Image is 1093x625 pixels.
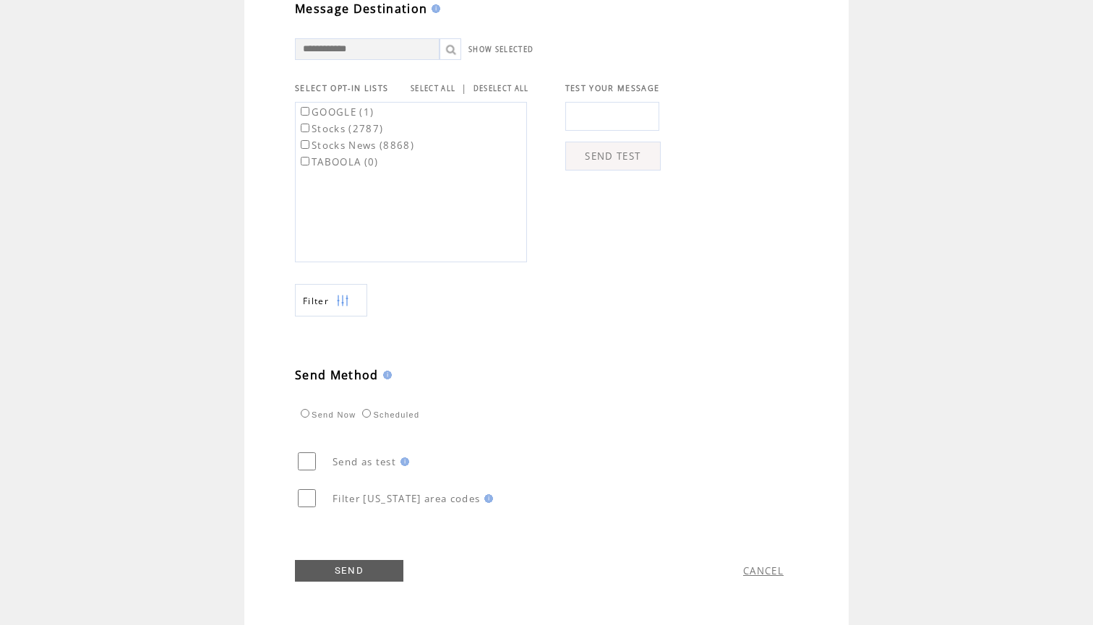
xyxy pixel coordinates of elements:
input: Stocks (2787) [301,124,309,132]
label: TABOOLA (0) [298,155,379,168]
span: Send as test [333,455,396,468]
input: GOOGLE (1) [301,107,309,116]
label: Stocks (2787) [298,122,383,135]
img: help.gif [379,371,392,379]
img: filters.png [336,285,349,317]
input: Stocks News (8868) [301,140,309,149]
a: Filter [295,284,367,316]
span: | [461,82,467,95]
span: Show filters [303,295,329,307]
img: help.gif [396,457,409,466]
span: SELECT OPT-IN LISTS [295,83,388,93]
label: Stocks News (8868) [298,139,414,152]
a: SEND TEST [565,142,661,171]
input: Send Now [301,409,309,418]
a: SHOW SELECTED [468,45,533,54]
label: Scheduled [359,410,419,419]
input: TABOOLA (0) [301,157,309,165]
input: Scheduled [362,409,371,418]
a: SEND [295,560,403,582]
span: Send Method [295,367,379,383]
a: DESELECT ALL [473,84,529,93]
img: help.gif [427,4,440,13]
span: Message Destination [295,1,427,17]
a: SELECT ALL [411,84,455,93]
a: CANCEL [743,564,784,577]
span: Filter [US_STATE] area codes [333,492,480,505]
label: GOOGLE (1) [298,105,374,118]
img: help.gif [480,494,493,503]
label: Send Now [297,410,356,419]
span: TEST YOUR MESSAGE [565,83,660,93]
